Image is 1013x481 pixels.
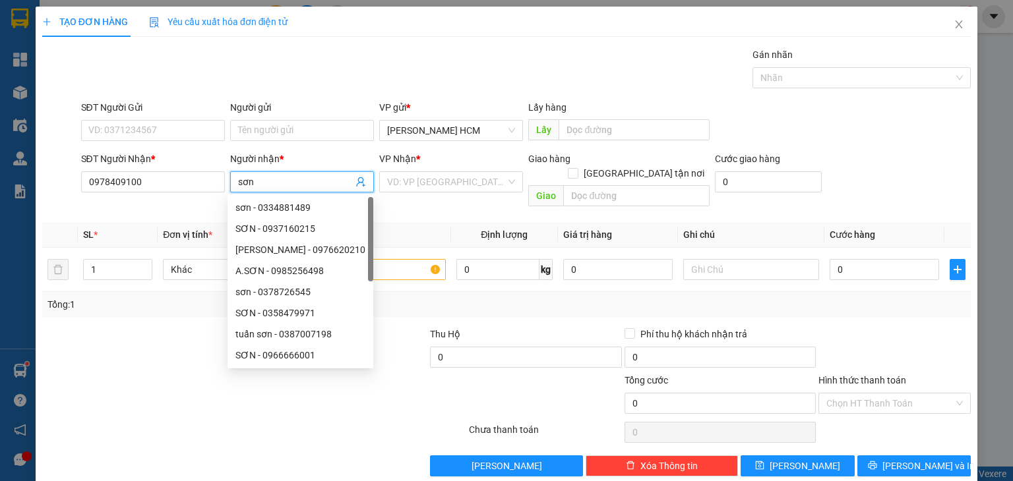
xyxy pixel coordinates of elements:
[882,459,975,473] span: [PERSON_NAME] và In
[430,455,582,476] button: [PERSON_NAME]
[640,459,698,473] span: Xóa Thông tin
[235,242,365,257] div: [PERSON_NAME] - 0976620210
[954,19,964,30] span: close
[235,264,365,278] div: A.SƠN - 0985256498
[387,121,515,140] span: Trần Phú HCM
[235,306,365,320] div: SƠN - 0358479971
[472,459,542,473] span: [PERSON_NAME]
[149,17,160,28] img: icon
[47,259,69,280] button: delete
[950,259,966,280] button: plus
[228,281,373,302] div: sơn - 0378726545
[6,41,72,61] h2: TF42N88A
[635,327,752,341] span: Phí thu hộ khách nhận trả
[563,185,710,206] input: Dọc đường
[235,221,365,236] div: SƠN - 0937160215
[528,119,559,140] span: Lấy
[47,297,392,312] div: Tổng: 1
[310,259,446,280] input: VD: Bàn, Ghế
[578,166,710,181] span: [GEOGRAPHIC_DATA] tận nơi
[528,185,563,206] span: Giao
[830,229,875,240] span: Cước hàng
[818,375,906,385] label: Hình thức thanh toán
[228,345,373,366] div: SƠN - 0966666001
[379,154,416,164] span: VP Nhận
[868,461,877,471] span: printer
[625,375,668,385] span: Tổng cước
[752,49,793,60] label: Gán nhãn
[528,102,567,113] span: Lấy hàng
[559,119,710,140] input: Dọc đường
[235,348,365,362] div: SƠN - 0966666001
[741,455,855,476] button: save[PERSON_NAME]
[163,229,212,240] span: Đơn vị tính
[228,239,373,260] div: HÙNG SƠN - 0976620210
[228,260,373,281] div: A.SƠN - 0985256498
[228,324,373,345] div: tuấn sơn - 0387007198
[149,16,288,27] span: Yêu cầu xuất hóa đơn điện tử
[118,36,166,45] span: [DATE] 13:42
[755,461,764,471] span: save
[430,329,460,339] span: Thu Hộ
[683,259,819,280] input: Ghi Chú
[678,222,824,248] th: Ghi chú
[563,259,673,280] input: 0
[468,422,623,445] div: Chưa thanh toán
[228,218,373,239] div: SƠN - 0937160215
[770,459,840,473] span: [PERSON_NAME]
[118,50,143,66] span: Gửi:
[230,152,374,166] div: Người nhận
[355,177,366,187] span: user-add
[228,302,373,324] div: SƠN - 0358479971
[857,455,971,476] button: printer[PERSON_NAME] và In
[171,260,291,279] span: Khác
[230,100,374,115] div: Người gửi
[81,152,225,166] div: SĐT Người Nhận
[715,154,780,164] label: Cước giao hàng
[528,154,570,164] span: Giao hàng
[42,16,128,27] span: TẠO ĐƠN HÀNG
[715,171,822,192] input: Cước giao hàng
[563,229,612,240] span: Giá trị hàng
[81,100,225,115] div: SĐT Người Gửi
[118,91,317,114] span: BAO BÌNH RƯỢU GHÈ
[235,327,365,341] div: tuấn sơn - 0387007198
[950,264,965,275] span: plus
[235,285,365,299] div: sơn - 0378726545
[940,7,977,43] button: Close
[379,100,523,115] div: VP gửi
[539,259,553,280] span: kg
[626,461,635,471] span: delete
[586,455,738,476] button: deleteXóa Thông tin
[235,200,365,215] div: sơn - 0334881489
[228,197,373,218] div: sơn - 0334881489
[83,229,94,240] span: SL
[34,9,88,29] b: Cô Hai
[118,72,258,88] span: [PERSON_NAME] HCM
[481,229,528,240] span: Định lượng
[42,17,51,26] span: plus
